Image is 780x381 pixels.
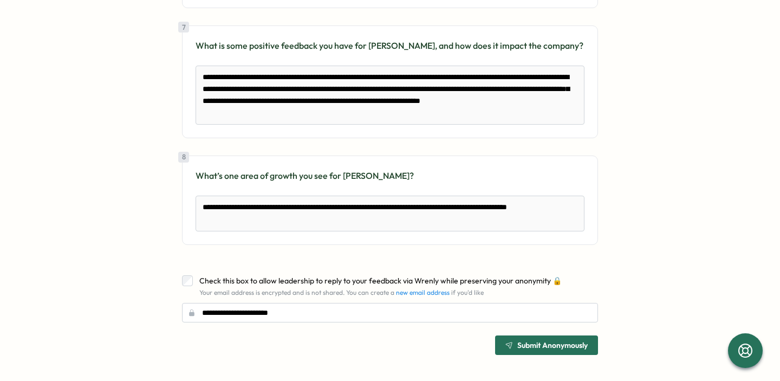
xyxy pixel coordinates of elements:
[178,22,189,33] div: 7
[196,39,584,53] p: What is some positive feedback you have for [PERSON_NAME], and how does it impact the company?
[196,169,584,183] p: What’s one area of growth you see for [PERSON_NAME]?
[199,288,484,296] span: Your email address is encrypted and is not shared. You can create a if you'd like
[396,288,450,296] a: new email address
[199,276,562,286] span: Check this box to allow leadership to reply to your feedback via Wrenly while preserving your ano...
[178,152,189,163] div: 8
[495,335,598,355] button: Submit Anonymously
[517,341,588,349] span: Submit Anonymously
